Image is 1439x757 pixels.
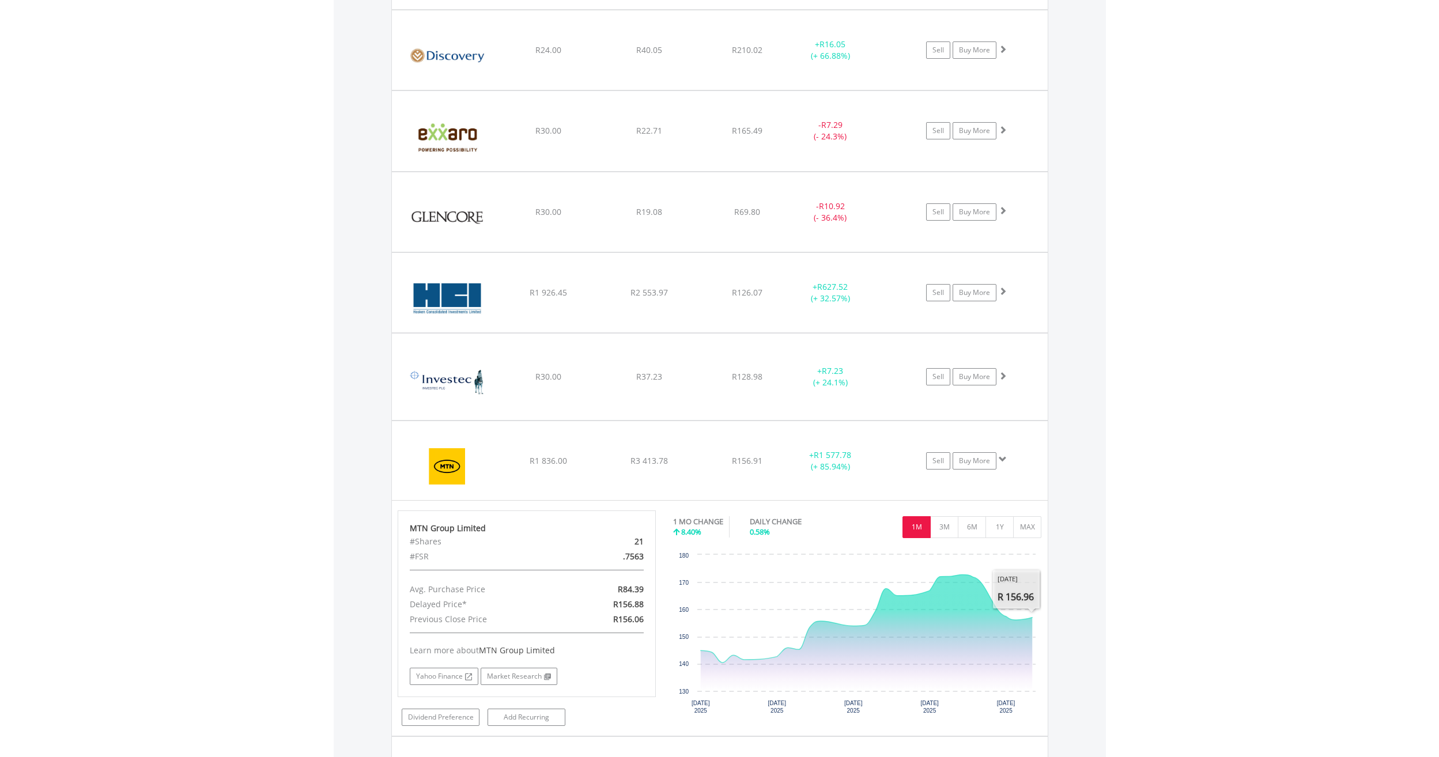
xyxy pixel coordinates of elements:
[618,584,644,595] span: R84.39
[985,516,1014,538] button: 1Y
[930,516,958,538] button: 3M
[410,668,478,685] a: Yahoo Finance
[679,688,689,695] text: 130
[630,455,668,466] span: R3 413.78
[679,607,689,613] text: 160
[732,125,762,136] span: R165.49
[636,125,662,136] span: R22.71
[1013,516,1041,538] button: MAX
[636,44,662,55] span: R40.05
[732,44,762,55] span: R210.02
[768,700,786,714] text: [DATE] 2025
[673,549,1041,722] svg: Interactive chart
[844,700,863,714] text: [DATE] 2025
[732,371,762,382] span: R128.98
[613,599,644,610] span: R156.88
[481,668,557,685] a: Market Research
[530,455,567,466] span: R1 836.00
[679,552,689,559] text: 180
[398,187,497,249] img: EQU.ZA.GLN.png
[398,436,497,497] img: EQU.ZA.MTN.png
[926,452,950,470] a: Sell
[821,119,843,130] span: R7.29
[613,614,644,624] span: R156.06
[488,709,565,726] a: Add Recurring
[402,709,479,726] a: Dividend Preference
[673,516,723,527] div: 1 MO CHANGE
[953,41,996,59] a: Buy More
[535,206,561,217] span: R30.00
[822,365,843,376] span: R7.23
[401,582,569,597] div: Avg. Purchase Price
[401,612,569,627] div: Previous Close Price
[734,206,760,217] span: R69.80
[926,41,950,59] a: Sell
[401,597,569,612] div: Delayed Price*
[997,700,1015,714] text: [DATE] 2025
[732,287,762,298] span: R126.07
[568,534,652,549] div: 21
[636,371,662,382] span: R37.23
[398,348,497,417] img: EQU.ZA.INP.png
[787,39,874,62] div: + (+ 66.88%)
[679,661,689,667] text: 140
[819,39,845,50] span: R16.05
[953,284,996,301] a: Buy More
[926,284,950,301] a: Sell
[479,645,555,656] span: MTN Group Limited
[401,549,569,564] div: #FSR
[401,534,569,549] div: #Shares
[787,119,874,142] div: - (- 24.3%)
[787,281,874,304] div: + (+ 32.57%)
[568,549,652,564] div: .7563
[750,516,842,527] div: DAILY CHANGE
[953,452,996,470] a: Buy More
[819,200,845,211] span: R10.92
[398,267,497,330] img: EQU.ZA.HCI.png
[817,281,848,292] span: R627.52
[681,527,701,537] span: 8.40%
[926,203,950,221] a: Sell
[787,200,874,224] div: - (- 36.4%)
[679,580,689,586] text: 170
[530,287,567,298] span: R1 926.45
[398,25,497,87] img: EQU.ZA.DSY.png
[953,368,996,385] a: Buy More
[692,700,710,714] text: [DATE] 2025
[920,700,939,714] text: [DATE] 2025
[630,287,668,298] span: R2 553.97
[787,365,874,388] div: + (+ 24.1%)
[926,122,950,139] a: Sell
[673,549,1042,722] div: Chart. Highcharts interactive chart.
[732,455,762,466] span: R156.91
[398,105,497,168] img: EQU.ZA.EXX.png
[636,206,662,217] span: R19.08
[902,516,931,538] button: 1M
[926,368,950,385] a: Sell
[814,449,851,460] span: R1 577.78
[410,523,644,534] div: MTN Group Limited
[750,527,770,537] span: 0.58%
[410,645,644,656] div: Learn more about
[535,44,561,55] span: R24.00
[535,371,561,382] span: R30.00
[679,634,689,640] text: 150
[535,125,561,136] span: R30.00
[787,449,874,472] div: + (+ 85.94%)
[953,122,996,139] a: Buy More
[953,203,996,221] a: Buy More
[958,516,986,538] button: 6M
